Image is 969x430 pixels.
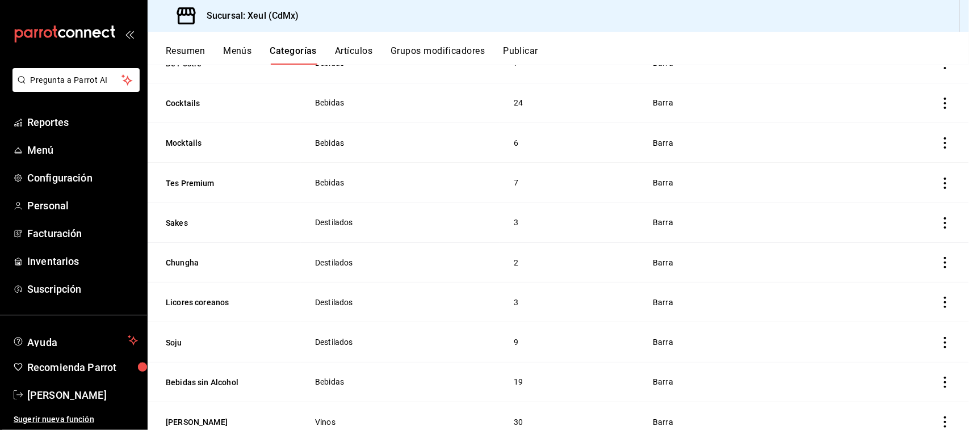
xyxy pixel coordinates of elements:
[27,360,138,375] span: Recomienda Parrot
[939,377,951,388] button: actions
[500,163,639,203] td: 7
[223,45,251,65] button: Menús
[500,283,639,322] td: 3
[939,297,951,308] button: actions
[166,297,279,308] button: Licores coreanos
[315,139,486,147] span: Bebidas
[166,257,279,268] button: Chungha
[939,257,951,268] button: actions
[315,259,486,267] span: Destilados
[27,334,123,347] span: Ayuda
[315,338,486,346] span: Destilados
[27,170,138,186] span: Configuración
[315,378,486,386] span: Bebidas
[500,123,639,162] td: 6
[500,362,639,402] td: 19
[939,217,951,229] button: actions
[166,416,279,428] button: [PERSON_NAME]
[27,281,138,297] span: Suscripción
[315,179,486,187] span: Bebidas
[27,198,138,213] span: Personal
[939,98,951,109] button: actions
[166,217,279,229] button: Sakes
[31,74,122,86] span: Pregunta a Parrot AI
[653,59,827,67] span: Barra
[335,45,372,65] button: Artículos
[315,218,486,226] span: Destilados
[653,378,827,386] span: Barra
[653,338,827,346] span: Barra
[166,178,279,189] button: Tes Premium
[315,418,486,426] span: Vinos
[166,45,969,65] div: navigation tabs
[653,218,827,226] span: Barra
[939,337,951,348] button: actions
[27,226,138,241] span: Facturación
[939,178,951,189] button: actions
[198,9,299,23] h3: Sucursal: Xeul (CdMx)
[503,45,538,65] button: Publicar
[166,377,279,388] button: Bebidas sin Alcohol
[8,82,140,94] a: Pregunta a Parrot AI
[653,179,827,187] span: Barra
[500,83,639,123] td: 24
[500,242,639,282] td: 2
[653,418,827,426] span: Barra
[500,203,639,242] td: 3
[166,98,279,109] button: Cocktails
[12,68,140,92] button: Pregunta a Parrot AI
[653,259,827,267] span: Barra
[27,254,138,269] span: Inventarios
[939,137,951,149] button: actions
[125,29,134,39] button: open_drawer_menu
[27,387,138,403] span: [PERSON_NAME]
[315,99,486,107] span: Bebidas
[166,337,279,348] button: Soju
[500,322,639,362] td: 9
[391,45,485,65] button: Grupos modificadores
[270,45,317,65] button: Categorías
[653,99,827,107] span: Barra
[315,59,486,67] span: Bebidas
[166,45,205,65] button: Resumen
[653,298,827,306] span: Barra
[27,142,138,158] span: Menú
[14,414,138,425] span: Sugerir nueva función
[939,416,951,428] button: actions
[27,115,138,130] span: Reportes
[315,298,486,306] span: Destilados
[653,139,827,147] span: Barra
[166,137,279,149] button: Mocktails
